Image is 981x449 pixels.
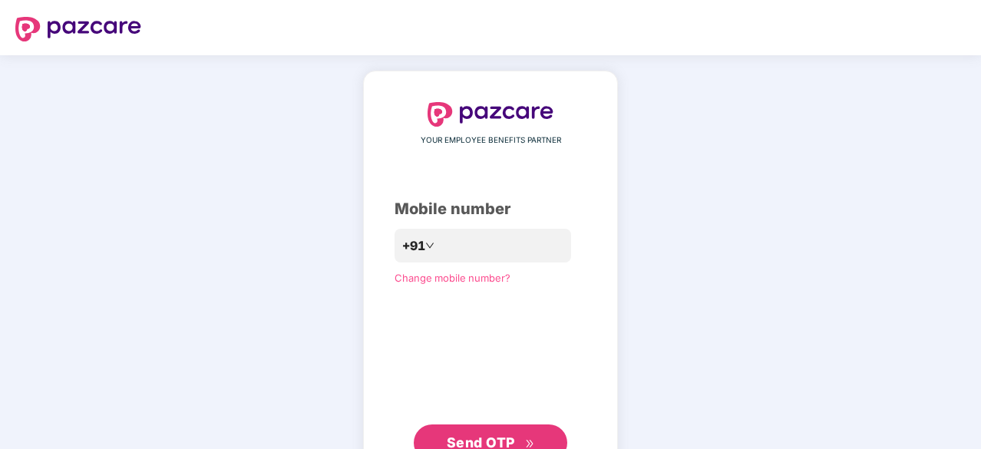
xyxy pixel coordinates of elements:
span: +91 [402,236,425,256]
a: Change mobile number? [395,272,510,284]
div: Mobile number [395,197,586,221]
img: logo [428,102,553,127]
span: double-right [525,439,535,449]
span: YOUR EMPLOYEE BENEFITS PARTNER [421,134,561,147]
img: logo [15,17,141,41]
span: down [425,241,434,250]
